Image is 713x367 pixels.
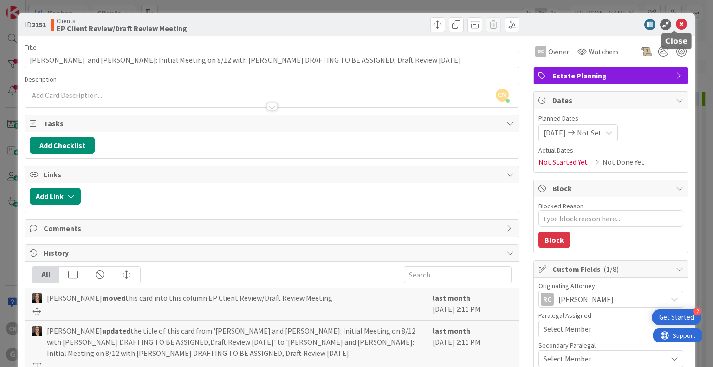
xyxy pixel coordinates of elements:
b: moved [102,293,125,303]
div: Secondary Paralegal [538,342,683,348]
span: Description [25,75,57,84]
span: [PERSON_NAME] [558,294,614,305]
h5: Close [665,37,688,45]
span: Select Member [544,353,591,364]
span: Not Set [577,127,602,138]
span: Owner [548,46,569,57]
img: MW [32,326,42,336]
span: Actual Dates [538,146,683,155]
div: RC [541,293,554,306]
span: [DATE] [544,127,566,138]
span: History [44,247,501,258]
span: Tasks [44,118,501,129]
button: Add Checklist [30,137,95,154]
span: ID [25,19,46,30]
span: Select Member [544,323,591,335]
b: updated [102,326,130,335]
b: last month [433,293,470,303]
span: Clients [57,17,187,25]
span: Not Done Yet [603,156,644,167]
label: Blocked Reason [538,202,583,210]
span: Comments [44,223,501,234]
span: Links [44,169,501,180]
div: Paralegal Assigned [538,312,683,319]
button: Block [538,232,570,248]
span: Watchers [589,46,619,57]
input: Search... [404,266,512,283]
div: Open Get Started checklist, remaining modules: 2 [652,309,701,325]
input: type card name here... [25,52,519,68]
b: last month [433,326,470,335]
span: Dates [552,95,671,106]
span: ( 1/8 ) [603,264,619,274]
img: MW [32,293,42,303]
div: Get Started [659,313,694,322]
span: CN [496,89,509,102]
div: 2 [693,307,701,315]
span: Not Started Yet [538,156,588,167]
b: 2151 [32,20,46,29]
span: Estate Planning [552,70,671,81]
button: Add Link [30,188,81,205]
span: Planned Dates [538,114,683,123]
span: Support [19,1,42,13]
div: RC [535,46,546,57]
div: [DATE] 2:11 PM [433,292,512,315]
div: All [32,267,59,283]
span: Custom Fields [552,264,671,275]
span: [PERSON_NAME] the title of this card from '[PERSON_NAME] and [PERSON_NAME]: Initial Meeting on 8/... [47,325,428,359]
span: [PERSON_NAME] this card into this column EP Client Review/Draft Review Meeting [47,292,332,303]
div: Originating Attorney [538,283,683,289]
label: Title [25,43,37,52]
b: EP Client Review/Draft Review Meeting [57,25,187,32]
span: Block [552,183,671,194]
